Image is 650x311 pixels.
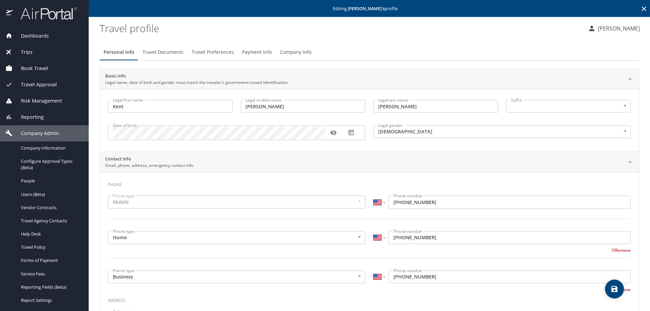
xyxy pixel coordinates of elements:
span: Reporting Fields (Beta) [21,284,81,290]
p: Editing profile [91,6,648,11]
span: Report Settings [21,297,81,304]
h2: Contact Info [105,156,193,162]
span: Configure Approval Types (Beta) [21,158,81,171]
img: icon-airportal.png [6,7,13,20]
div: Business [108,270,365,283]
span: Reporting [13,113,44,121]
span: Travel Preferences [192,48,234,57]
h2: Basic Info [105,73,288,80]
div: Basic InfoLegal name, date of birth and gender must match the traveler's government-issued identi... [100,69,639,89]
span: Travel Agency Contacts [21,218,81,224]
span: Forms of Payment [21,257,81,264]
p: Email, phone, address, emergency contact info [105,162,193,169]
div: Profile [100,44,639,60]
div: Mobile [108,196,365,208]
span: Company Info [280,48,311,57]
strong: [PERSON_NAME] 's [348,5,385,12]
button: [PERSON_NAME] [585,22,643,35]
span: Vendor Contracts [21,204,81,211]
span: Payment Info [242,48,272,57]
span: Trips [13,48,32,56]
span: Book Travel [13,65,48,72]
h3: Address [108,293,631,305]
div: ​ [506,100,631,113]
span: Risk Management [13,97,62,105]
span: Dashboards [13,32,49,40]
span: Company Admin [13,130,59,137]
div: Home [108,231,365,244]
h3: Phone [108,177,631,189]
div: Basic InfoLegal name, date of birth and gender must match the traveler's government-issued identi... [100,89,639,152]
span: Travel Policy [21,244,81,250]
span: Personal Info [104,48,134,57]
span: Service Fees [21,271,81,277]
span: Travel Documents [143,48,183,57]
button: save [605,280,624,298]
span: People [21,178,81,184]
div: Contact InfoEmail, phone, address, emergency contact info [100,152,639,172]
span: Help Desk [21,231,81,237]
span: Users (Beta) [21,191,81,198]
img: airportal-logo.png [13,7,77,20]
span: Company Information [21,145,81,151]
div: [DEMOGRAPHIC_DATA] [373,125,631,138]
button: Remove [611,247,631,253]
h1: Travel profile [100,18,582,39]
span: Travel Approval [13,81,57,88]
p: Legal name, date of birth and gender must match the traveler's government-issued identification. [105,80,288,86]
p: [PERSON_NAME] [596,24,640,32]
